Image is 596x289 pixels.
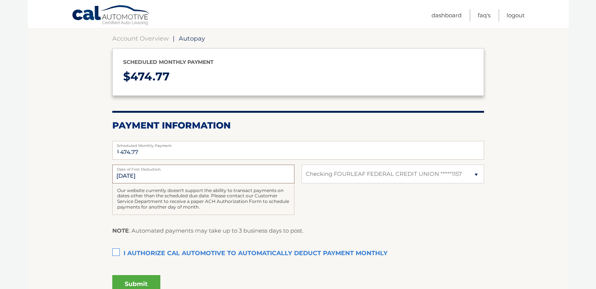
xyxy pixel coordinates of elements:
h2: Payment Information [112,120,484,131]
p: Scheduled monthly payment [123,57,473,67]
span: $ [115,143,122,160]
input: Payment Amount [112,141,484,160]
span: 474.77 [130,70,170,83]
label: I authorize cal automotive to automatically deduct payment monthly [112,246,484,261]
input: Payment Date [112,165,294,183]
div: Our website currently doesn't support the ability to transact payments on dates other than the sc... [112,183,294,215]
a: Account Overview [112,35,169,42]
p: $ [123,67,473,87]
label: Date of First Deduction [112,165,294,171]
a: Logout [507,9,525,21]
span: Autopay [179,35,205,42]
strong: NOTE [112,227,129,234]
a: Cal Automotive [72,5,151,27]
a: Dashboard [432,9,462,21]
span: | [173,35,175,42]
a: FAQ's [478,9,490,21]
label: Scheduled Monthly Payment [112,141,484,147]
p: : Automated payments may take up to 3 business days to post. [112,226,303,236]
